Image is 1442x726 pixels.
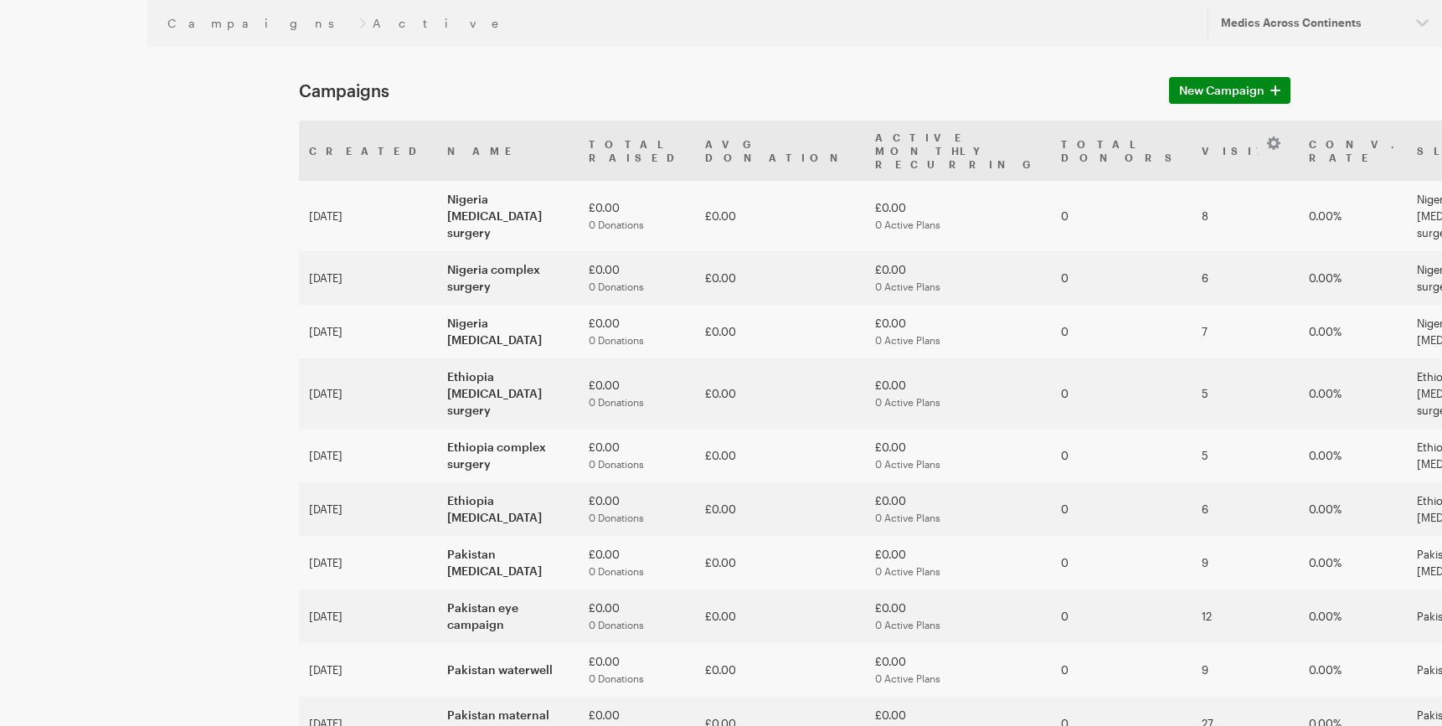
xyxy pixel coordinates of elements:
td: 0.00% [1299,429,1407,482]
td: 0.00% [1299,181,1407,251]
td: 0 [1051,181,1192,251]
td: £0.00 [695,358,865,429]
td: £0.00 [865,305,1051,358]
td: Nigeria [MEDICAL_DATA] [437,305,579,358]
td: £0.00 [579,251,695,305]
td: 0.00% [1299,643,1407,697]
span: New Campaign [1179,80,1264,100]
td: 0 [1051,590,1192,643]
td: [DATE] [299,305,437,358]
td: 6 [1192,482,1299,536]
td: 0.00% [1299,358,1407,429]
td: £0.00 [865,251,1051,305]
td: £0.00 [579,482,695,536]
td: £0.00 [579,305,695,358]
td: £0.00 [579,429,695,482]
td: [DATE] [299,536,437,590]
td: 0 [1051,251,1192,305]
td: 0 [1051,358,1192,429]
td: Pakistan eye campaign [437,590,579,643]
td: [DATE] [299,429,437,482]
td: £0.00 [865,429,1051,482]
th: Avg Donation [695,121,865,181]
td: £0.00 [695,590,865,643]
td: £0.00 [579,643,695,697]
span: 0 Active Plans [875,458,940,470]
a: New Campaign [1169,77,1290,104]
span: 0 Donations [589,672,644,684]
td: 0 [1051,482,1192,536]
th: Visits [1192,121,1299,181]
span: 0 Active Plans [875,619,940,631]
th: Created [299,121,437,181]
td: 5 [1192,429,1299,482]
td: £0.00 [695,429,865,482]
th: Name [437,121,579,181]
td: Pakistan waterwell [437,643,579,697]
td: £0.00 [865,590,1051,643]
td: £0.00 [695,251,865,305]
td: 7 [1192,305,1299,358]
td: 0.00% [1299,251,1407,305]
td: 0 [1051,643,1192,697]
td: [DATE] [299,181,437,251]
th: Total Donors [1051,121,1192,181]
td: £0.00 [695,181,865,251]
td: Pakistan [MEDICAL_DATA] [437,536,579,590]
td: Ethiopia complex surgery [437,429,579,482]
span: 0 Donations [589,619,644,631]
td: £0.00 [695,482,865,536]
td: 5 [1192,358,1299,429]
td: £0.00 [865,181,1051,251]
span: 0 Donations [589,334,644,346]
th: Active Monthly Recurring [865,121,1051,181]
td: 0.00% [1299,536,1407,590]
td: 0 [1051,305,1192,358]
span: 0 Donations [589,396,644,408]
td: £0.00 [579,536,695,590]
td: £0.00 [695,305,865,358]
td: 6 [1192,251,1299,305]
td: Ethiopia [MEDICAL_DATA] [437,482,579,536]
th: Conv. Rate [1299,121,1407,181]
span: 0 Active Plans [875,281,940,292]
td: [DATE] [299,643,437,697]
td: Nigeria [MEDICAL_DATA] surgery [437,181,579,251]
span: 0 Donations [589,458,644,470]
td: 9 [1192,643,1299,697]
td: [DATE] [299,358,437,429]
td: 0.00% [1299,482,1407,536]
span: 0 Donations [589,281,644,292]
span: 0 Active Plans [875,219,940,230]
button: Medics Across Continents [1208,7,1442,39]
td: 9 [1192,536,1299,590]
td: 8 [1192,181,1299,251]
span: 0 Active Plans [875,512,940,523]
span: 0 Active Plans [875,565,940,577]
td: [DATE] [299,482,437,536]
span: 0 Active Plans [875,672,940,684]
td: 0 [1051,429,1192,482]
a: Campaigns [167,17,353,30]
td: £0.00 [579,358,695,429]
h1: Campaigns [299,80,1149,100]
th: Total Raised [579,121,695,181]
td: £0.00 [695,643,865,697]
td: [DATE] [299,251,437,305]
span: 0 Donations [589,219,644,230]
span: 0 Donations [589,512,644,523]
td: 0.00% [1299,590,1407,643]
td: 12 [1192,590,1299,643]
td: £0.00 [865,536,1051,590]
td: £0.00 [865,358,1051,429]
td: £0.00 [865,643,1051,697]
span: 0 Active Plans [875,396,940,408]
span: 0 Active Plans [875,334,940,346]
span: 0 Donations [589,565,644,577]
td: £0.00 [695,536,865,590]
td: 0 [1051,536,1192,590]
td: [DATE] [299,590,437,643]
td: £0.00 [579,181,695,251]
td: £0.00 [579,590,695,643]
td: Nigeria complex surgery [437,251,579,305]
